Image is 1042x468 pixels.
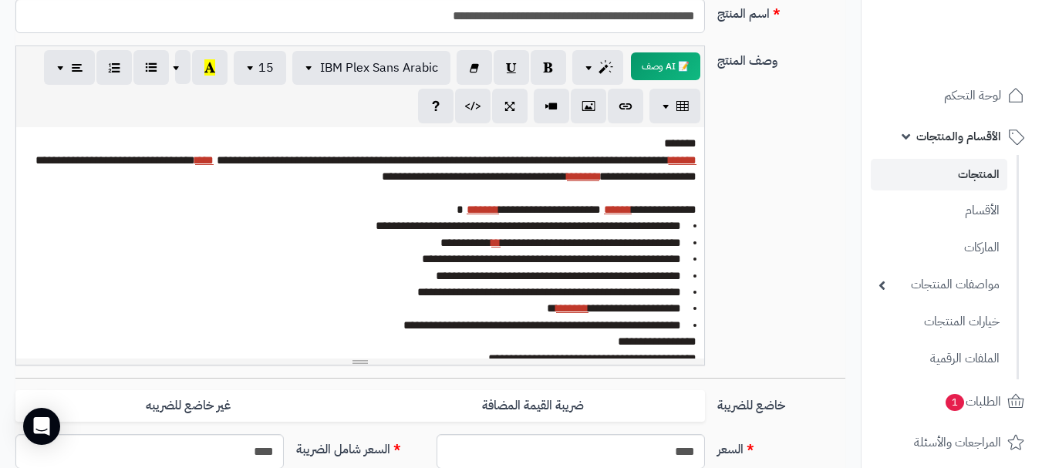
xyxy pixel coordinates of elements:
[711,45,851,70] label: وصف المنتج
[711,434,851,459] label: السعر
[23,408,60,445] div: Open Intercom Messenger
[258,59,274,77] span: 15
[290,434,430,459] label: السعر شامل الضريبة
[360,390,705,422] label: ضريبة القيمة المضافة
[916,126,1001,147] span: الأقسام والمنتجات
[711,390,851,415] label: خاضع للضريبة
[871,424,1033,461] a: المراجعات والأسئلة
[871,231,1007,264] a: الماركات
[914,432,1001,453] span: المراجعات والأسئلة
[292,51,450,85] button: IBM Plex Sans Arabic
[871,383,1033,420] a: الطلبات1
[946,394,964,411] span: 1
[871,268,1007,301] a: مواصفات المنتجات
[871,194,1007,227] a: الأقسام
[871,305,1007,338] a: خيارات المنتجات
[320,59,438,77] span: IBM Plex Sans Arabic
[944,391,1001,412] span: الطلبات
[15,390,360,422] label: غير خاضع للضريبه
[944,85,1001,106] span: لوحة التحكم
[871,77,1033,114] a: لوحة التحكم
[871,159,1007,190] a: المنتجات
[871,342,1007,375] a: الملفات الرقمية
[234,51,286,85] button: 15
[631,52,700,80] button: 📝 AI وصف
